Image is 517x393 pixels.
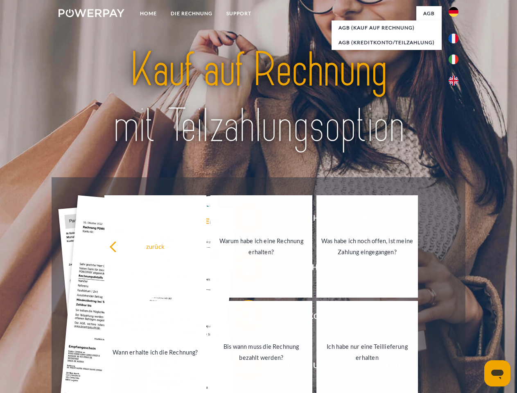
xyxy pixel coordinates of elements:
a: agb [416,6,442,21]
div: zurück [109,241,201,252]
iframe: Schaltfläche zum Öffnen des Messaging-Fensters [484,360,510,386]
a: Was habe ich noch offen, ist meine Zahlung eingegangen? [316,195,418,298]
div: Bis wann muss die Rechnung bezahlt werden? [215,341,307,363]
a: DIE RECHNUNG [164,6,219,21]
img: title-powerpay_de.svg [78,39,439,157]
div: Was habe ich noch offen, ist meine Zahlung eingegangen? [321,235,413,257]
a: SUPPORT [219,6,258,21]
div: Wann erhalte ich die Rechnung? [109,346,201,357]
img: en [449,76,458,86]
a: AGB (Kreditkonto/Teilzahlung) [332,35,442,50]
img: logo-powerpay-white.svg [59,9,124,17]
img: fr [449,34,458,43]
div: Warum habe ich eine Rechnung erhalten? [215,235,307,257]
div: Ich habe nur eine Teillieferung erhalten [321,341,413,363]
a: AGB (Kauf auf Rechnung) [332,20,442,35]
a: Home [133,6,164,21]
img: de [449,7,458,17]
img: it [449,54,458,64]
